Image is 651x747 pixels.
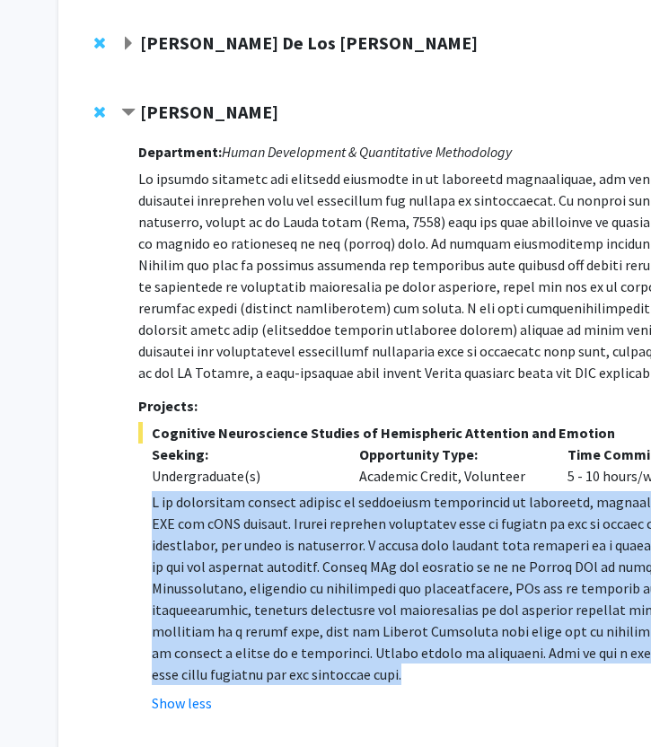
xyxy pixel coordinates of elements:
span: Contract Joseph Dien Bookmark [121,106,136,120]
i: Human Development & Quantitative Methodology [222,143,512,161]
strong: [PERSON_NAME] De Los [PERSON_NAME] [140,31,478,54]
button: Show less [152,692,212,714]
iframe: Chat [13,666,76,734]
span: Remove Joseph Dien from bookmarks [94,105,105,119]
span: Expand Andres De Los Reyes Bookmark [121,37,136,51]
p: Seeking: [152,444,333,465]
div: Undergraduate(s) [152,465,333,487]
span: Remove Andres De Los Reyes from bookmarks [94,36,105,50]
div: Academic Credit, Volunteer [346,444,554,487]
strong: Department: [138,143,222,161]
strong: [PERSON_NAME] [140,101,278,123]
strong: Projects: [138,397,198,415]
p: Opportunity Type: [359,444,541,465]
